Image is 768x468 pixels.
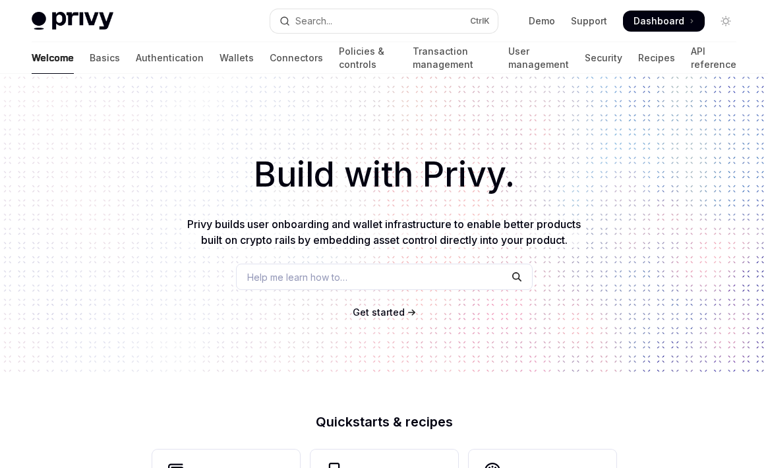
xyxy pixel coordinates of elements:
div: Search... [295,13,332,29]
a: Basics [90,42,120,74]
h1: Build with Privy. [21,149,747,200]
a: Transaction management [413,42,492,74]
a: Get started [353,306,405,319]
a: Policies & controls [339,42,397,74]
a: Security [585,42,622,74]
span: Privy builds user onboarding and wallet infrastructure to enable better products built on crypto ... [187,218,581,247]
button: Open search [270,9,498,33]
a: Connectors [270,42,323,74]
a: Authentication [136,42,204,74]
span: Ctrl K [470,16,490,26]
a: Recipes [638,42,675,74]
a: User management [508,42,569,74]
a: Welcome [32,42,74,74]
a: Wallets [220,42,254,74]
span: Get started [353,307,405,318]
img: light logo [32,12,113,30]
a: Demo [529,15,555,28]
h2: Quickstarts & recipes [152,415,616,428]
a: Support [571,15,607,28]
span: Dashboard [634,15,684,28]
button: Toggle dark mode [715,11,736,32]
span: Help me learn how to… [247,270,347,284]
a: API reference [691,42,736,74]
a: Dashboard [623,11,705,32]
